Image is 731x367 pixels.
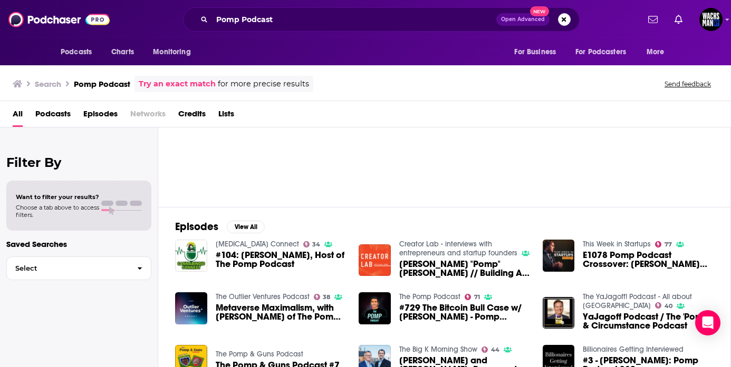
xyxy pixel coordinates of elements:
span: Logged in as WachsmanNY [699,8,723,31]
a: Metaverse Maximalism, with Anthony Pompliano of The Pomp Podcast [216,303,347,321]
a: Creator Lab - interviews with entrepreneurs and startup founders [399,240,517,257]
span: 34 [312,242,320,247]
button: Show profile menu [699,8,723,31]
img: YaJagoff Podcast / The 'Pomp’ & Circumstance Podcast [543,297,575,329]
button: open menu [507,42,569,62]
a: All [13,105,23,127]
a: 31 [499,92,602,194]
a: This Week in Startups [583,240,651,249]
img: User Profile [699,8,723,31]
a: Show notifications dropdown [670,11,687,28]
span: [PERSON_NAME] "Pomp" [PERSON_NAME] // Building An Audience-First Empire, Growing On Twitter & The... [399,260,530,277]
button: Select [6,256,151,280]
a: EpisodesView All [175,220,265,233]
a: #729 The Bitcoin Bull Case w/ Murad Mahmudov - Pomp Podcast BEST OF [399,303,530,321]
a: 38 [314,294,331,300]
h3: Pomp Podcast [74,79,130,89]
a: Podcasts [35,105,71,127]
span: 71 [474,295,480,300]
a: 51 [287,92,389,194]
a: 71 [180,92,283,194]
div: Search podcasts, credits, & more... [183,7,580,32]
span: New [530,6,549,16]
h2: Episodes [175,220,218,233]
a: Cannabinoid Connect [216,240,299,249]
a: 44 [482,346,499,353]
button: open menu [53,42,105,62]
img: Podchaser - Follow, Share and Rate Podcasts [8,9,110,29]
img: Metaverse Maximalism, with Anthony Pompliano of The Pomp Podcast [175,292,207,324]
div: Open Intercom Messenger [695,310,720,335]
a: Show notifications dropdown [644,11,662,28]
button: open menu [146,42,204,62]
span: Want to filter your results? [16,193,99,201]
a: The Pomp & Guns Podcast [216,350,303,359]
input: Search podcasts, credits, & more... [212,11,496,28]
a: The Pomp Podcast [399,292,460,301]
img: E1078 Pomp Podcast Crossover: Anthony “Pomp” Pompliano on most exciting crypto projects, Hey vs. ... [543,240,575,272]
a: 71 [465,294,480,300]
span: Metaverse Maximalism, with [PERSON_NAME] of The Pomp Podcast [216,303,347,321]
a: The Big K Morning Show [399,345,477,354]
a: Billionaires Getting Interviewed [583,345,684,354]
button: open menu [639,42,678,62]
span: For Podcasters [575,45,626,59]
span: 77 [665,242,672,247]
span: Select [7,265,129,272]
a: YaJagoff Podcast / The 'Pomp’ & Circumstance Podcast [583,312,714,330]
a: E1078 Pomp Podcast Crossover: Anthony “Pomp” Pompliano on most exciting crypto projects, Hey vs. ... [583,251,714,269]
a: 34 [303,241,321,247]
span: Choose a tab above to access filters. [16,204,99,219]
a: Credits [178,105,206,127]
a: 40 [655,302,672,309]
button: open menu [569,42,641,62]
h2: Filter By [6,155,151,170]
p: Saved Searches [6,239,151,249]
span: #104: [PERSON_NAME], Host of The Pomp Podcast [216,251,347,269]
button: Send feedback [661,80,714,88]
a: Anthony "Pomp" Pompliano // Building An Audience-First Empire, Growing On Twitter & The Pomp Podcast [399,260,530,277]
img: Anthony "Pomp" Pompliano // Building An Audience-First Empire, Growing On Twitter & The Pomp Podcast [359,244,391,276]
a: 77 [655,241,672,247]
a: Try an exact match [139,78,216,90]
span: Charts [111,45,134,59]
img: #104: Anthony Pompliano, Host of The Pomp Podcast [175,240,207,272]
span: Monitoring [153,45,190,59]
span: 38 [323,295,330,300]
span: More [647,45,665,59]
span: #729 The Bitcoin Bull Case w/ [PERSON_NAME] - Pomp Podcast BEST OF [399,303,530,321]
img: #729 The Bitcoin Bull Case w/ Murad Mahmudov - Pomp Podcast BEST OF [359,292,391,324]
a: Lists [218,105,234,127]
a: Charts [104,42,140,62]
a: #104: Anthony Pompliano, Host of The Pomp Podcast [216,251,347,269]
span: Networks [130,105,166,127]
a: Episodes [83,105,118,127]
a: The Outlier Ventures Podcast [216,292,310,301]
button: Open AdvancedNew [496,13,550,26]
h3: Search [35,79,61,89]
a: The YaJagoff! Podcast - All about Pittsburgh [583,292,692,310]
span: 40 [665,304,672,309]
span: For Business [514,45,556,59]
button: View All [227,221,265,233]
span: for more precise results [218,78,309,90]
span: E1078 Pomp Podcast Crossover: [PERSON_NAME] “Pomp” [PERSON_NAME] on most exciting crypto projects... [583,251,714,269]
span: 44 [491,348,499,352]
span: Open Advanced [501,17,545,22]
span: Podcasts [61,45,92,59]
